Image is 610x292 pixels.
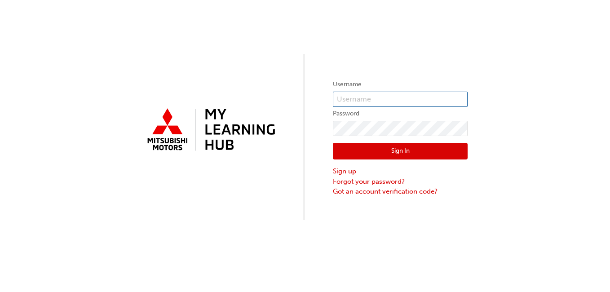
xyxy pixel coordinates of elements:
[333,186,468,197] a: Got an account verification code?
[333,92,468,107] input: Username
[333,166,468,177] a: Sign up
[333,108,468,119] label: Password
[333,177,468,187] a: Forgot your password?
[333,143,468,160] button: Sign In
[333,79,468,90] label: Username
[142,105,277,156] img: mmal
